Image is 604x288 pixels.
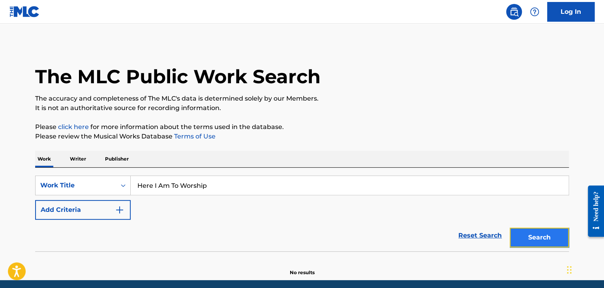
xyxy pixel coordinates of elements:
form: Search Form [35,176,569,251]
button: Add Criteria [35,200,131,220]
p: Please review the Musical Works Database [35,132,569,141]
a: Reset Search [454,227,506,244]
p: The accuracy and completeness of The MLC's data is determined solely by our Members. [35,94,569,103]
a: Terms of Use [173,133,216,140]
img: MLC Logo [9,6,40,17]
div: Виджет чата [565,250,604,288]
a: Public Search [506,4,522,20]
p: No results [290,260,315,276]
iframe: Resource Center [582,180,604,243]
div: Перетащить [567,258,572,282]
img: search [509,7,519,17]
a: click here [58,123,89,131]
button: Search [510,228,569,247]
div: Help [527,4,542,20]
p: Work [35,151,53,167]
div: Work Title [40,181,111,190]
p: It is not an authoritative source for recording information. [35,103,569,113]
p: Writer [68,151,88,167]
img: help [530,7,539,17]
a: Log In [547,2,595,22]
iframe: Chat Widget [565,250,604,288]
h1: The MLC Public Work Search [35,65,321,88]
p: Publisher [103,151,131,167]
img: 9d2ae6d4665cec9f34b9.svg [115,205,124,215]
p: Please for more information about the terms used in the database. [35,122,569,132]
